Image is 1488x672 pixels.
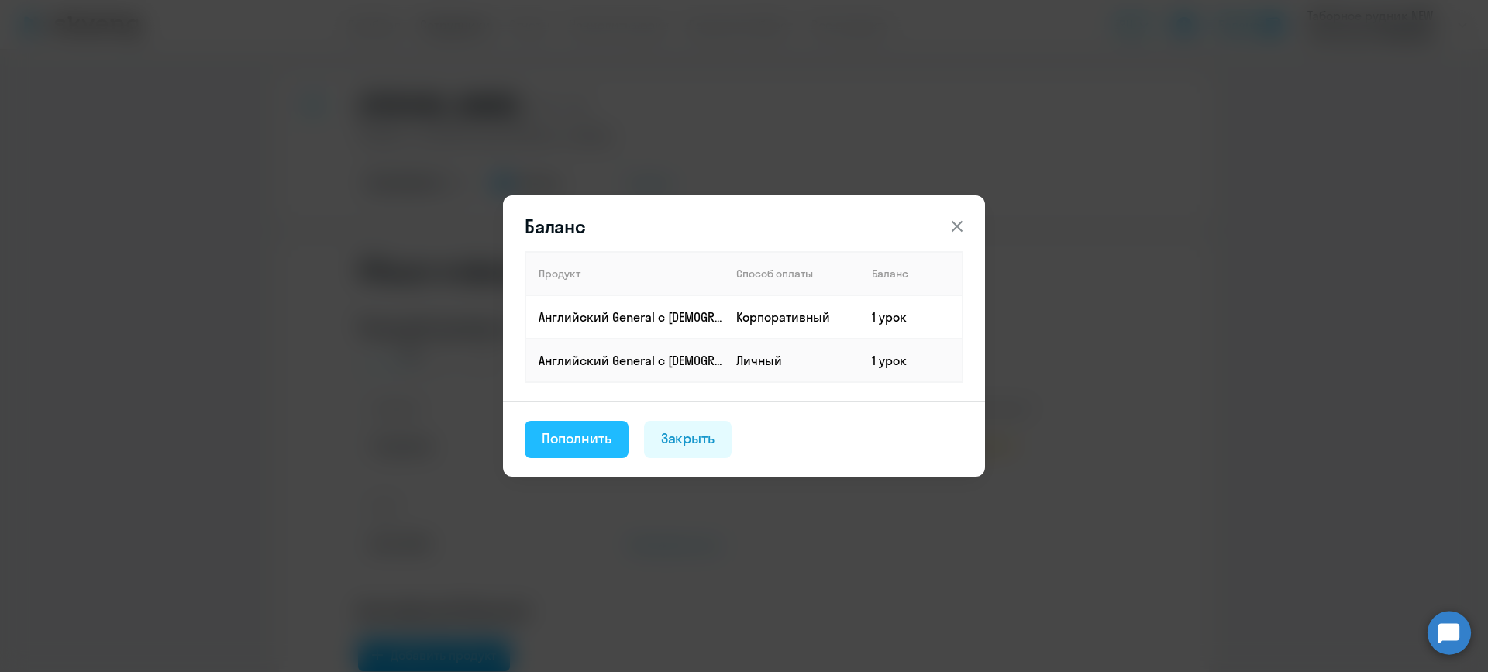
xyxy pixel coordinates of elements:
div: Закрыть [661,429,715,449]
td: Корпоративный [724,295,859,339]
th: Продукт [525,252,724,295]
th: Баланс [859,252,963,295]
div: Пополнить [542,429,611,449]
button: Пополнить [525,421,629,458]
th: Способ оплаты [724,252,859,295]
p: Английский General с [DEMOGRAPHIC_DATA] преподавателем [539,308,723,326]
header: Баланс [503,214,985,239]
p: Английский General с [DEMOGRAPHIC_DATA] преподавателем [539,352,723,369]
td: Личный [724,339,859,382]
td: 1 урок [859,295,963,339]
button: Закрыть [644,421,732,458]
td: 1 урок [859,339,963,382]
